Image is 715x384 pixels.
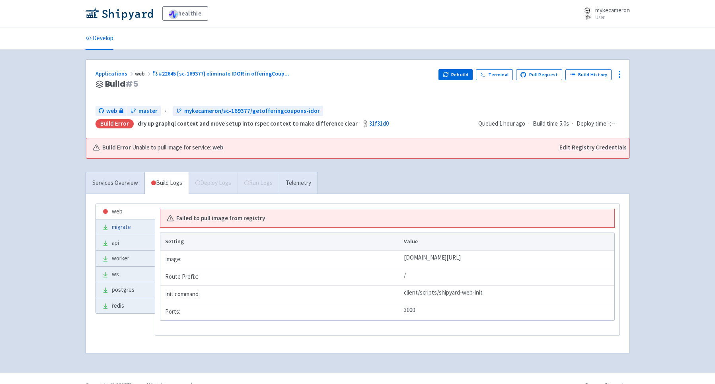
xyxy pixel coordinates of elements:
a: web [212,144,223,151]
a: Pull Request [516,69,563,80]
td: Image: [160,250,401,268]
a: Telemetry [279,172,318,194]
td: Ports: [160,303,401,320]
span: # 5 [125,78,138,89]
small: User [595,15,630,20]
b: Build Error [102,143,131,152]
a: redis [96,298,155,314]
b: Failed to pull image from registry [176,214,265,223]
span: Build [105,80,138,89]
td: 3000 [401,303,614,320]
a: Edit Registry Credentials [559,143,627,152]
a: Build History [565,69,612,80]
a: api [96,235,155,251]
a: web [95,106,127,116]
span: mykecameron [595,6,630,14]
span: Queued [478,120,525,127]
span: master [138,107,158,116]
a: #22645 [sc-169377] eliminate IDOR in offeringCoup... [152,70,291,77]
a: master [127,106,161,116]
span: Unable to pull image for service: [132,143,223,152]
div: · · [478,119,620,128]
td: Init command: [160,285,401,303]
span: #22645 [sc-169377] eliminate IDOR in offeringCoup ... [159,70,289,77]
span: web [106,107,117,116]
time: 1 hour ago [499,120,525,127]
a: Terminal [476,69,513,80]
span: Deploy time [577,119,606,128]
button: Rebuild [438,69,473,80]
span: Build time [533,119,558,128]
a: mykecameron User [575,7,630,20]
img: Shipyard logo [86,7,153,20]
span: ← [164,107,170,116]
th: Value [401,233,614,250]
span: -:-- [608,119,615,128]
td: [DOMAIN_NAME][URL] [401,250,614,268]
a: Build Logs [145,172,189,194]
a: Services Overview [86,172,144,194]
td: client/scripts/shipyard-web-init [401,285,614,303]
div: Build Error [95,119,134,128]
strong: dry up graphql context and move setup into rspec context to make difference clear [138,120,358,127]
a: ws [96,267,155,282]
td: / [401,268,614,285]
span: web [135,70,152,77]
a: postgres [96,282,155,298]
a: worker [96,251,155,266]
a: Applications [95,70,135,77]
a: mykecameron/sc-169377/getofferingcoupons-idor [173,106,323,116]
a: 31f31d0 [369,120,389,127]
a: Develop [86,27,113,50]
td: Route Prefix: [160,268,401,285]
a: healthie [162,6,208,21]
a: web [96,204,155,219]
th: Setting [160,233,401,250]
span: 5.0s [559,119,569,128]
a: migrate [96,219,155,235]
span: mykecameron/sc-169377/getofferingcoupons-idor [184,107,320,116]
